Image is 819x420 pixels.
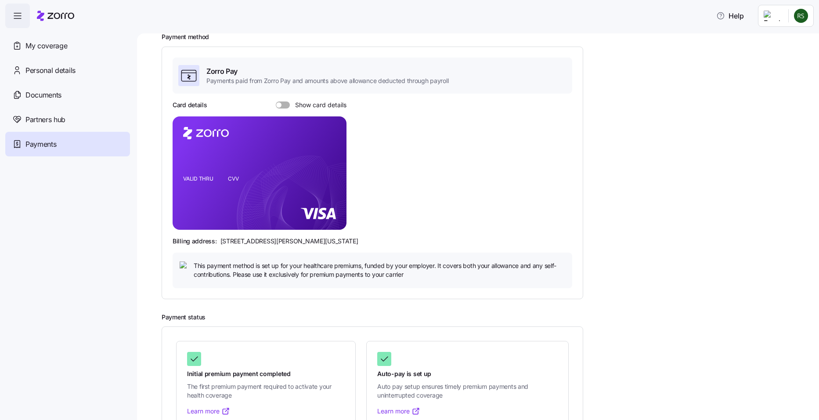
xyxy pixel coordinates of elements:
[290,101,346,109] span: Show card details
[187,369,345,378] span: Initial premium payment completed
[220,237,358,246] span: [STREET_ADDRESS][PERSON_NAME][US_STATE]
[25,40,67,51] span: My coverage
[377,407,420,416] a: Learn more
[716,11,744,21] span: Help
[228,175,239,182] tspan: CVV
[162,33,807,41] h2: Payment method
[25,114,65,125] span: Partners hub
[183,175,213,182] tspan: VALID THRU
[377,382,558,400] span: Auto pay setup ensures timely premium payments and uninterrupted coverage
[187,382,345,400] span: The first premium payment required to activate your health coverage
[5,58,130,83] a: Personal details
[709,7,751,25] button: Help
[25,90,61,101] span: Documents
[173,237,217,246] span: Billing address:
[180,261,190,272] img: icon bulb
[764,11,781,21] img: Employer logo
[5,33,130,58] a: My coverage
[25,139,56,150] span: Payments
[377,369,558,378] span: Auto-pay is set up
[25,65,76,76] span: Personal details
[206,76,448,85] span: Payments paid from Zorro Pay and amounts above allowance deducted through payroll
[5,132,130,156] a: Payments
[162,313,807,322] h2: Payment status
[194,261,565,279] span: This payment method is set up for your healthcare premiums, funded by your employer. It covers bo...
[173,101,207,109] h3: Card details
[794,9,808,23] img: dbdeccf018c479bd07814817b208adf0
[5,107,130,132] a: Partners hub
[5,83,130,107] a: Documents
[206,66,448,77] span: Zorro Pay
[187,407,230,416] a: Learn more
